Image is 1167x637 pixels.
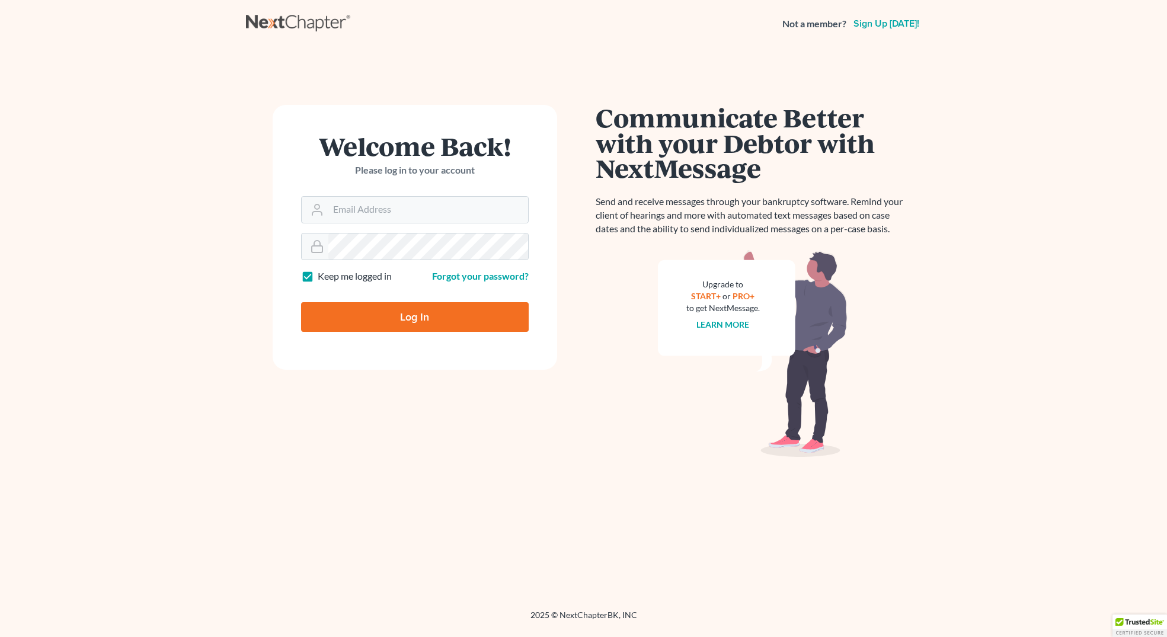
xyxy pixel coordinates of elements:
[328,197,528,223] input: Email Address
[686,302,760,314] div: to get NextMessage.
[301,302,529,332] input: Log In
[733,291,754,301] a: PRO+
[696,319,749,329] a: Learn more
[318,270,392,283] label: Keep me logged in
[432,270,529,281] a: Forgot your password?
[1112,614,1167,637] div: TrustedSite Certified
[851,19,922,28] a: Sign up [DATE]!
[301,164,529,177] p: Please log in to your account
[686,279,760,290] div: Upgrade to
[596,105,910,181] h1: Communicate Better with your Debtor with NextMessage
[658,250,848,457] img: nextmessage_bg-59042aed3d76b12b5cd301f8e5b87938c9018125f34e5fa2b7a6b67550977c72.svg
[596,195,910,236] p: Send and receive messages through your bankruptcy software. Remind your client of hearings and mo...
[782,17,846,31] strong: Not a member?
[246,609,922,630] div: 2025 © NextChapterBK, INC
[691,291,721,301] a: START+
[722,291,731,301] span: or
[301,133,529,159] h1: Welcome Back!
